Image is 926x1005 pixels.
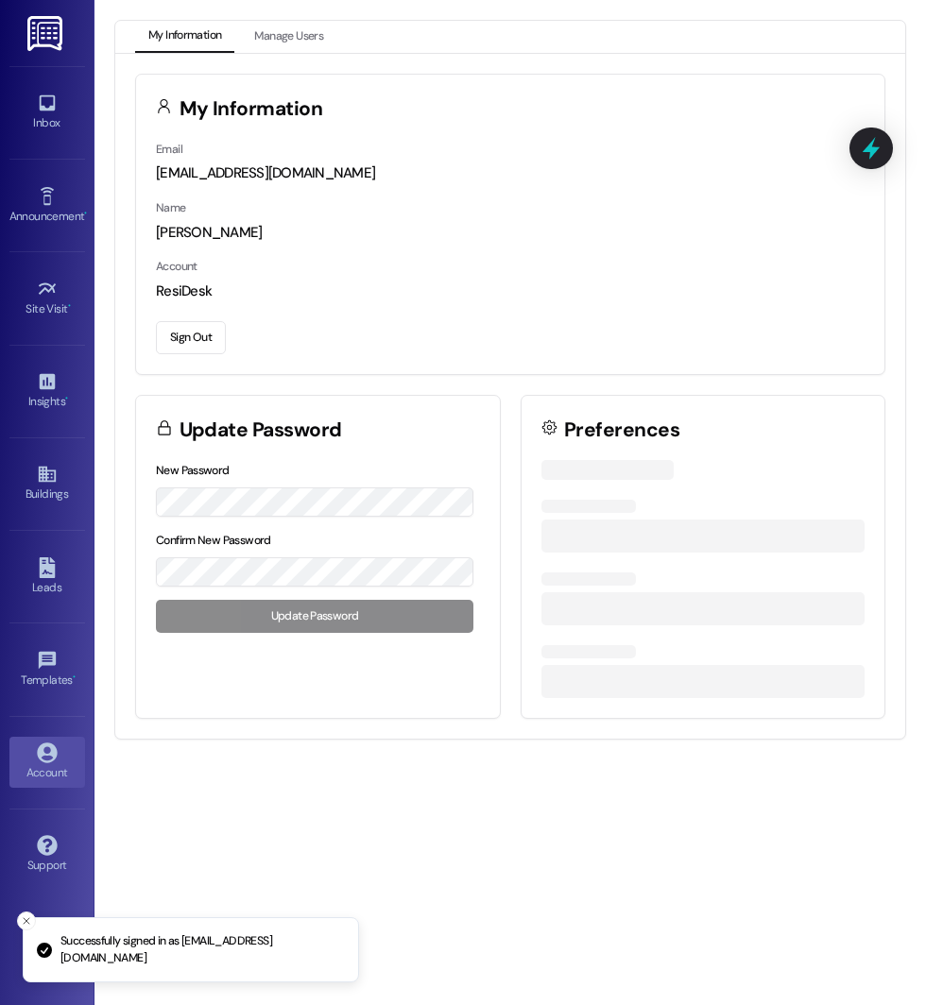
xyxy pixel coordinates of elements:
[241,21,336,53] button: Manage Users
[73,671,76,684] span: •
[135,21,234,53] button: My Information
[65,392,68,405] span: •
[60,933,343,966] p: Successfully signed in as [EMAIL_ADDRESS][DOMAIN_NAME]
[180,420,342,440] h3: Update Password
[156,281,865,301] div: ResiDesk
[156,163,865,183] div: [EMAIL_ADDRESS][DOMAIN_NAME]
[9,458,85,509] a: Buildings
[156,223,865,243] div: [PERSON_NAME]
[180,99,323,119] h3: My Information
[156,259,197,274] label: Account
[156,533,271,548] label: Confirm New Password
[156,142,182,157] label: Email
[9,87,85,138] a: Inbox
[84,207,87,220] span: •
[9,644,85,695] a: Templates •
[9,552,85,603] a: Leads
[156,200,186,215] label: Name
[564,420,679,440] h3: Preferences
[9,366,85,417] a: Insights •
[27,16,66,51] img: ResiDesk Logo
[17,911,36,930] button: Close toast
[156,463,230,478] label: New Password
[68,299,71,313] span: •
[9,273,85,324] a: Site Visit •
[9,829,85,880] a: Support
[9,737,85,788] a: Account
[156,321,226,354] button: Sign Out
